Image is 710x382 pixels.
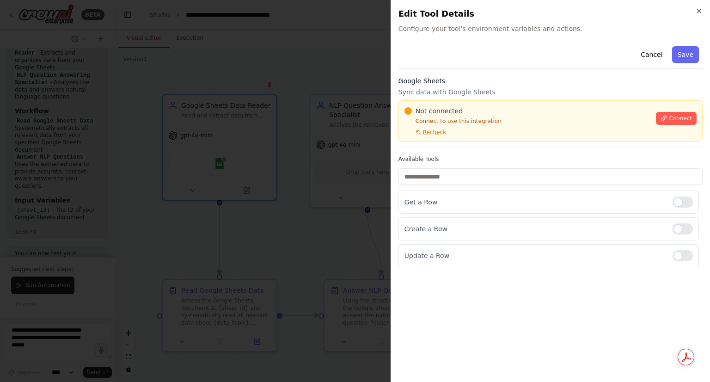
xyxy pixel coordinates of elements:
[656,112,697,125] button: Connect
[398,76,703,86] h3: Google Sheets
[398,87,703,97] p: Sync data with Google Sheets
[404,129,446,136] button: Recheck
[404,197,665,207] p: Get a Row
[404,251,665,260] p: Update a Row
[404,117,651,125] p: Connect to use this integration
[423,129,446,136] span: Recheck
[416,106,463,116] span: Not connected
[398,24,703,33] span: Configure your tool's environment variables and actions.
[398,7,703,20] h2: Edit Tool Details
[669,115,692,122] span: Connect
[672,46,699,63] button: Save
[635,46,668,63] button: Cancel
[398,155,703,163] label: Available Tools
[404,224,665,234] p: Create a Row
